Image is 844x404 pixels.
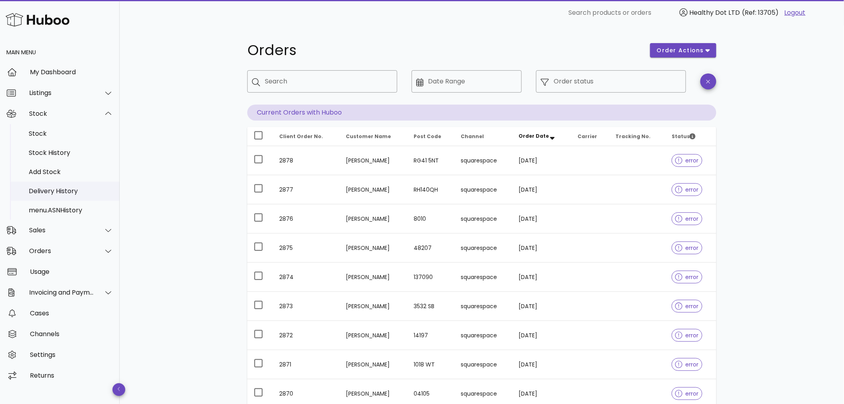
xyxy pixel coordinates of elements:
[29,289,94,296] div: Invoicing and Payments
[346,133,391,140] span: Customer Name
[339,263,407,292] td: [PERSON_NAME]
[247,105,716,121] p: Current Orders with Huboo
[512,175,571,204] td: [DATE]
[407,263,455,292] td: 137090
[407,127,455,146] th: Post Code
[414,133,441,140] span: Post Code
[512,321,571,350] td: [DATE]
[665,127,716,146] th: Status
[461,133,484,140] span: Channel
[29,130,113,137] div: Stock
[512,292,571,321] td: [DATE]
[407,204,455,234] td: 8010
[675,333,699,338] span: error
[339,204,407,234] td: [PERSON_NAME]
[455,204,513,234] td: squarespace
[339,350,407,379] td: [PERSON_NAME]
[247,43,641,57] h1: Orders
[29,247,94,255] div: Orders
[339,234,407,263] td: [PERSON_NAME]
[455,292,513,321] td: squarespace
[273,263,339,292] td: 2874
[578,133,597,140] span: Carrier
[657,46,704,55] span: order actions
[339,175,407,204] td: [PERSON_NAME]
[571,127,609,146] th: Carrier
[339,146,407,175] td: [PERSON_NAME]
[407,234,455,263] td: 48207
[512,350,571,379] td: [DATE]
[30,330,113,338] div: Channels
[29,226,94,234] div: Sales
[273,234,339,263] td: 2875
[29,110,94,117] div: Stock
[407,321,455,350] td: 14197
[30,351,113,358] div: Settings
[675,245,699,251] span: error
[455,146,513,175] td: squarespace
[512,127,571,146] th: Order Date: Sorted descending. Activate to remove sorting.
[30,309,113,317] div: Cases
[407,175,455,204] td: RH140QH
[675,274,699,280] span: error
[29,168,113,176] div: Add Stock
[672,133,696,140] span: Status
[30,268,113,275] div: Usage
[273,292,339,321] td: 2873
[273,127,339,146] th: Client Order No.
[455,350,513,379] td: squarespace
[455,175,513,204] td: squarespace
[339,292,407,321] td: [PERSON_NAME]
[455,263,513,292] td: squarespace
[512,263,571,292] td: [DATE]
[675,187,699,192] span: error
[616,133,651,140] span: Tracking No.
[512,204,571,234] td: [DATE]
[512,146,571,175] td: [DATE]
[29,89,94,97] div: Listings
[455,321,513,350] td: squarespace
[675,158,699,163] span: error
[273,175,339,204] td: 2877
[742,8,779,17] span: (Ref: 13705)
[29,187,113,195] div: Delivery History
[30,68,113,76] div: My Dashboard
[6,11,69,28] img: Huboo Logo
[675,216,699,222] span: error
[29,206,113,214] div: menu.ASNHistory
[29,149,113,156] div: Stock History
[675,303,699,309] span: error
[273,350,339,379] td: 2871
[675,362,699,367] span: error
[273,321,339,350] td: 2872
[455,234,513,263] td: squarespace
[785,8,806,18] a: Logout
[273,204,339,234] td: 2876
[690,8,740,17] span: Healthy Dot LTD
[339,321,407,350] td: [PERSON_NAME]
[30,372,113,379] div: Returns
[279,133,323,140] span: Client Order No.
[455,127,513,146] th: Channel
[512,234,571,263] td: [DATE]
[609,127,666,146] th: Tracking No.
[650,43,716,57] button: order actions
[407,146,455,175] td: RG41 5NT
[407,350,455,379] td: 1018 WT
[407,292,455,321] td: 3532 SB
[339,127,407,146] th: Customer Name
[273,146,339,175] td: 2878
[519,133,549,139] span: Order Date
[675,391,699,396] span: error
